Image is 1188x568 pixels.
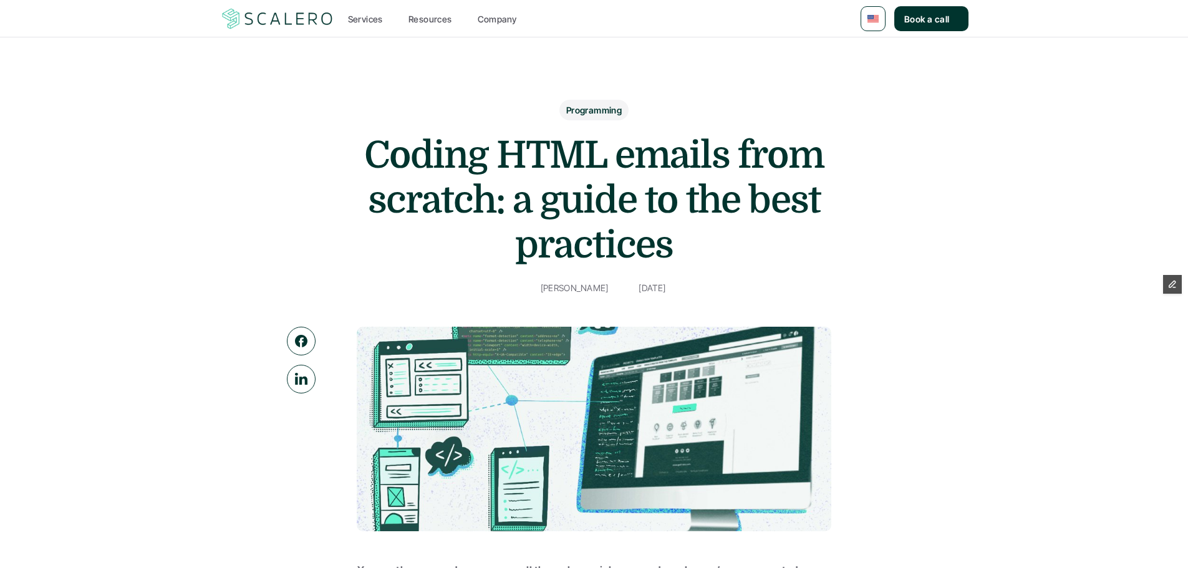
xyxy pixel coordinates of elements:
a: Book a call [894,6,968,31]
p: [PERSON_NAME] [541,280,609,296]
img: Scalero company logo [220,7,335,31]
p: Services [348,12,383,26]
a: Scalero company logo [220,7,335,30]
p: Programming [566,103,622,117]
p: Resources [408,12,452,26]
p: Company [478,12,517,26]
p: [DATE] [639,280,665,296]
h1: Coding HTML emails from scratch: a guide to the best practices [345,133,844,267]
button: Edit Framer Content [1163,275,1182,294]
p: Book a call [904,12,950,26]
